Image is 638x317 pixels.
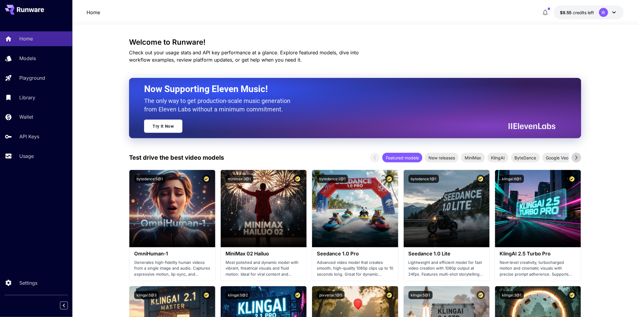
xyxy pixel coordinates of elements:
h2: Now Supporting Eleven Music! [144,83,551,95]
span: New releases [425,155,459,161]
a: Try It Now [144,120,182,133]
p: Lightweight and efficient model for fast video creation with 1080p output at 24fps. Features mult... [409,260,485,277]
span: Google Veo [542,155,572,161]
button: Certified Model – Vetted for best performance and includes a commercial license. [568,175,576,183]
div: New releases [425,153,459,162]
button: bytedance:1@1 [409,175,439,183]
div: MiniMax [461,153,485,162]
div: $9.54792 [560,9,594,16]
img: alt [495,170,581,247]
button: minimax:3@1 [226,175,253,183]
button: klingai:3@1 [500,291,524,299]
span: KlingAI [488,155,509,161]
button: Certified Model – Vetted for best performance and includes a commercial license. [385,175,393,183]
p: Generates high-fidelity human videos from a single image and audio. Captures expressive motion, l... [134,260,210,277]
span: MiniMax [461,155,485,161]
button: pixverse:1@5 [317,291,345,299]
h3: Seedance 1.0 Lite [409,251,485,257]
p: Test drive the best video models [129,153,224,162]
button: Certified Model – Vetted for best performance and includes a commercial license. [294,291,302,299]
div: Google Veo [542,153,572,162]
div: Collapse sidebar [65,300,72,311]
h3: Seedance 1.0 Pro [317,251,393,257]
span: Featured models [382,155,422,161]
button: Collapse sidebar [60,302,68,309]
p: Playground [19,74,45,82]
button: klingai:5@2 [226,291,250,299]
span: $9.55 [560,10,573,15]
p: Models [19,55,36,62]
p: Most polished and dynamic model with vibrant, theatrical visuals and fluid motion. Ideal for vira... [226,260,302,277]
button: Certified Model – Vetted for best performance and includes a commercial license. [477,291,485,299]
span: Check out your usage stats and API key performance at a glance. Explore featured models, dive int... [129,50,359,63]
img: alt [404,170,490,247]
img: alt [221,170,307,247]
p: Home [19,35,33,42]
button: Certified Model – Vetted for best performance and includes a commercial license. [202,175,210,183]
button: klingai:6@1 [500,175,524,183]
div: KlingAI [488,153,509,162]
button: bytedance:5@1 [134,175,165,183]
button: Certified Model – Vetted for best performance and includes a commercial license. [294,175,302,183]
p: Settings [19,279,37,287]
button: klingai:5@1 [409,291,433,299]
button: klingai:5@3 [134,291,159,299]
button: Certified Model – Vetted for best performance and includes a commercial license. [477,175,485,183]
img: alt [312,170,398,247]
a: Home [87,9,100,16]
p: API Keys [19,133,39,140]
div: Featured models [382,153,422,162]
button: Certified Model – Vetted for best performance and includes a commercial license. [385,291,393,299]
p: Next‑level creativity, turbocharged motion and cinematic visuals with precise prompt adherence. S... [500,260,576,277]
p: Wallet [19,113,33,120]
nav: breadcrumb [87,9,100,16]
p: Library [19,94,35,101]
p: The only way to get production-scale music generation from Eleven Labs without a minimum commitment. [144,97,295,114]
span: credits left [573,10,594,15]
p: Usage [19,152,34,160]
div: ByteDance [511,153,540,162]
span: ByteDance [511,155,540,161]
div: IB [599,8,608,17]
h3: Welcome to Runware! [129,38,581,46]
button: bytedance:2@1 [317,175,348,183]
h3: KlingAI 2.5 Turbo Pro [500,251,576,257]
img: alt [129,170,215,247]
p: Advanced video model that creates smooth, high-quality 1080p clips up to 10 seconds long. Great f... [317,260,393,277]
h3: OmniHuman‑1 [134,251,210,257]
button: Certified Model – Vetted for best performance and includes a commercial license. [202,291,210,299]
button: $9.54792IB [554,5,624,19]
button: Certified Model – Vetted for best performance and includes a commercial license. [568,291,576,299]
h3: MiniMax 02 Hailuo [226,251,302,257]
